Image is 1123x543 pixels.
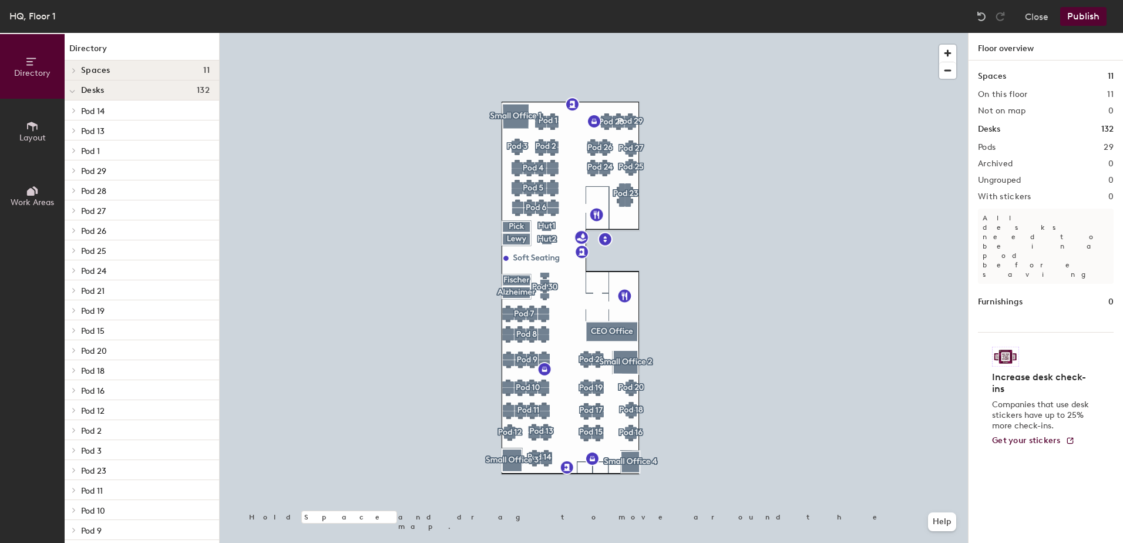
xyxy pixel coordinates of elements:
span: Pod 15 [81,326,105,336]
span: Pod 18 [81,366,105,376]
h1: Directory [65,42,219,61]
h2: Not on map [978,106,1026,116]
span: Pod 10 [81,506,105,516]
div: HQ, Floor 1 [9,9,56,24]
p: All desks need to be in a pod before saving [978,209,1114,284]
a: Get your stickers [992,436,1075,446]
span: 11 [203,66,210,75]
img: Redo [994,11,1006,22]
span: Pod 24 [81,266,106,276]
h1: Furnishings [978,296,1023,309]
h2: Ungrouped [978,176,1021,185]
span: Pod 2 [81,426,102,436]
h2: With stickers [978,192,1031,202]
span: Pod 9 [81,526,102,536]
span: Layout [19,133,46,143]
span: Pod 28 [81,186,106,196]
button: Close [1025,7,1048,26]
h2: 0 [1108,106,1114,116]
h2: Pods [978,143,996,152]
button: Help [928,512,956,531]
span: Directory [14,68,51,78]
span: Pod 1 [81,146,100,156]
h2: On this floor [978,90,1028,99]
span: Pod 23 [81,466,106,476]
span: Pod 3 [81,446,102,456]
img: Sticker logo [992,347,1019,367]
h1: 0 [1108,296,1114,309]
span: Pod 11 [81,486,103,496]
h2: 0 [1108,159,1114,169]
h1: Desks [978,123,1000,136]
span: Pod 25 [81,246,106,256]
h2: Archived [978,159,1013,169]
h4: Increase desk check-ins [992,371,1092,395]
span: Pod 12 [81,406,105,416]
h1: 11 [1108,70,1114,83]
span: Pod 29 [81,166,106,176]
h2: 0 [1108,192,1114,202]
h1: Spaces [978,70,1006,83]
img: Undo [976,11,987,22]
h2: 29 [1104,143,1114,152]
span: Get your stickers [992,435,1061,445]
span: Pod 27 [81,206,106,216]
h1: Floor overview [969,33,1123,61]
span: 132 [197,86,210,95]
h1: 132 [1101,123,1114,136]
span: Pod 14 [81,106,105,116]
h2: 11 [1107,90,1114,99]
span: Pod 20 [81,346,107,356]
span: Pod 21 [81,286,105,296]
span: Spaces [81,66,110,75]
button: Publish [1060,7,1107,26]
h2: 0 [1108,176,1114,185]
span: Pod 19 [81,306,105,316]
p: Companies that use desk stickers have up to 25% more check-ins. [992,400,1092,431]
span: Work Areas [11,197,54,207]
span: Desks [81,86,104,95]
span: Pod 26 [81,226,106,236]
span: Pod 13 [81,126,105,136]
span: Pod 16 [81,386,105,396]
